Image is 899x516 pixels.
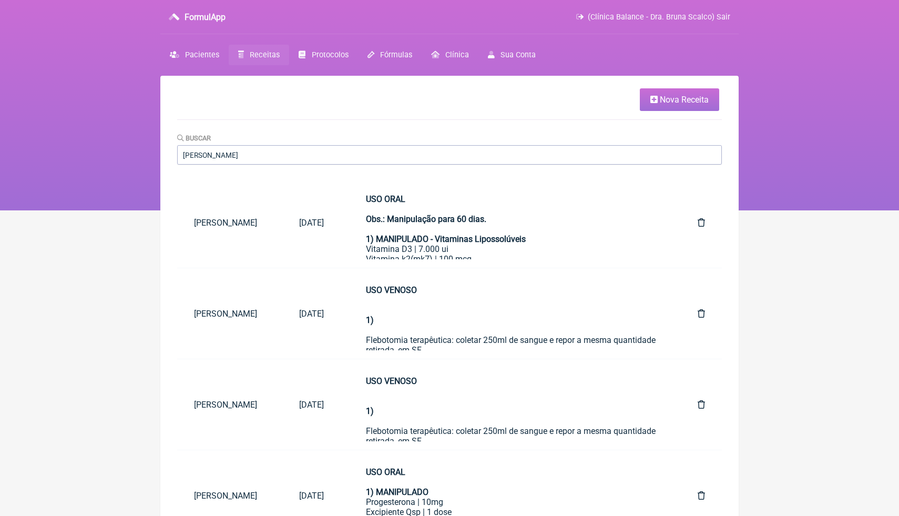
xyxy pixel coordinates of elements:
[366,315,374,325] strong: 1)
[660,95,709,105] span: Nova Receita
[282,391,341,418] a: [DATE]
[500,50,536,59] span: Sua Conta
[588,13,730,22] span: (Clínica Balance - Dra. Bruna Scalco) Sair
[422,45,478,65] a: Clínica
[349,186,672,259] a: USO ORALObs.: Manipulação para 60 dias.1) MANIPULADO - Vitaminas LipossolúveisVitamina D3 | 7.000...
[349,368,672,441] a: USO VENOSO1)Flebotomia terapêutica: coletar 250ml de sangue e repor a mesma quantidade retirada, ...
[229,45,289,65] a: Receitas
[366,285,417,295] strong: USO VENOSO
[282,209,341,236] a: [DATE]
[185,12,226,22] h3: FormulApp
[366,396,656,446] div: Flebotomia terapêutica: coletar 250ml de sangue e repor a mesma quantidade retirada, em SF.
[366,467,405,477] strong: USO ORAL
[282,482,341,509] a: [DATE]
[366,194,405,204] strong: USO ORAL
[358,45,422,65] a: Fórmulas
[282,300,341,327] a: [DATE]
[177,300,282,327] a: [PERSON_NAME]
[250,50,280,59] span: Receitas
[640,88,719,111] a: Nova Receita
[366,214,486,224] strong: Obs.: Manipulação para 60 dias.
[366,305,656,355] div: Flebotomia terapêutica: coletar 250ml de sangue e repor a mesma quantidade retirada, em SF.
[366,487,428,497] strong: 1) MANIPULADO
[177,482,282,509] a: [PERSON_NAME]
[366,406,374,416] strong: 1)
[366,244,656,254] div: Vitamina D3 | 7.000 ui
[576,13,730,22] a: (Clínica Balance - Dra. Bruna Scalco) Sair
[160,45,229,65] a: Pacientes
[177,145,722,165] input: Paciente ou conteúdo da fórmula
[185,50,219,59] span: Pacientes
[312,50,349,59] span: Protocolos
[177,134,211,142] label: Buscar
[445,50,469,59] span: Clínica
[380,50,412,59] span: Fórmulas
[366,254,656,264] div: Vitamina k2(mk7) | 100 mcg
[366,497,656,507] div: Progesterona | 10mg
[177,391,282,418] a: [PERSON_NAME]
[349,277,672,350] a: USO VENOSO1)Flebotomia terapêutica: coletar 250ml de sangue e repor a mesma quantidade retirada, ...
[289,45,357,65] a: Protocolos
[366,234,526,244] strong: 1) MANIPULADO - Vitaminas Lipossolúveis
[177,209,282,236] a: [PERSON_NAME]
[478,45,545,65] a: Sua Conta
[366,376,417,386] strong: USO VENOSO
